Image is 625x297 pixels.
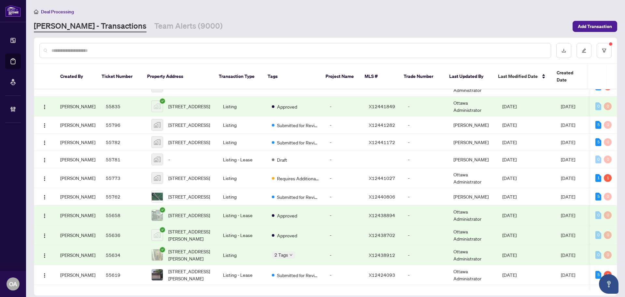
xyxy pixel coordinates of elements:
div: 0 [595,156,601,163]
span: [DATE] [502,156,517,162]
span: Created Date [557,69,584,83]
span: [DATE] [502,252,517,258]
img: Logo [42,273,47,278]
div: 5 [595,271,601,279]
span: [STREET_ADDRESS] [168,193,210,200]
div: 5 [595,121,601,129]
td: - [325,168,364,188]
td: - [403,225,448,245]
span: [STREET_ADDRESS][PERSON_NAME] [168,248,213,262]
th: Created By [55,64,96,89]
span: [DATE] [561,252,575,258]
button: download [556,43,571,58]
td: - [325,225,364,245]
td: Ottawa Administrator [448,265,497,285]
span: [STREET_ADDRESS] [168,103,210,110]
td: Listing [218,97,267,116]
img: thumbnail-img [152,230,163,241]
button: Logo [39,120,50,130]
span: Submitted for Review [277,122,319,129]
th: Property Address [142,64,214,89]
span: [STREET_ADDRESS][PERSON_NAME] [168,228,213,242]
button: Logo [39,250,50,260]
span: [PERSON_NAME] [60,194,95,200]
td: 55636 [101,225,146,245]
td: 55634 [101,245,146,265]
span: [PERSON_NAME] [60,103,95,109]
span: [PERSON_NAME] [60,139,95,145]
span: [PERSON_NAME] [60,252,95,258]
td: Ottawa Administrator [448,225,497,245]
div: 0 [595,251,601,259]
span: Submitted for Review [277,139,319,146]
button: Open asap [599,274,618,294]
td: - [403,116,448,134]
span: - [168,156,170,163]
td: - [325,116,364,134]
button: Logo [39,173,50,183]
span: [DATE] [502,212,517,218]
div: 0 [604,138,612,146]
span: [STREET_ADDRESS][PERSON_NAME] [168,268,213,282]
button: filter [597,43,612,58]
span: [DATE] [502,232,517,238]
td: - [325,134,364,151]
th: Created Date [551,64,597,89]
td: Listing [218,168,267,188]
div: 1 [604,271,612,279]
span: [DATE] [561,232,575,238]
span: Submitted for Review [277,272,319,279]
span: Approved [277,103,297,110]
img: Logo [42,253,47,258]
button: Logo [39,154,50,165]
td: - [325,151,364,168]
a: [PERSON_NAME] - Transactions [34,21,146,32]
td: Listing - Lease [218,151,267,168]
td: 55762 [101,188,146,205]
span: check-circle [160,207,165,213]
th: Ticket Number [96,64,142,89]
td: - [325,265,364,285]
img: thumbnail-img [152,191,163,202]
th: Transaction Type [214,64,262,89]
td: Ottawa Administrator [448,168,497,188]
a: Team Alerts (9000) [154,21,223,32]
div: 1 [595,174,601,182]
span: [DATE] [502,139,517,145]
button: Logo [39,101,50,111]
img: thumbnail-img [152,119,163,130]
img: thumbnail-img [152,269,163,280]
img: Logo [42,140,47,145]
td: Listing [218,116,267,134]
span: home [34,9,38,14]
span: Draft [277,156,287,163]
td: Listing - Lease [218,225,267,245]
div: 0 [604,193,612,200]
img: thumbnail-img [152,137,163,148]
div: 0 [595,102,601,110]
span: [STREET_ADDRESS] [168,212,210,219]
span: check-circle [160,98,165,104]
span: [DATE] [561,212,575,218]
span: [DATE] [561,156,575,162]
img: Logo [42,233,47,238]
button: Logo [39,210,50,220]
span: [DATE] [502,194,517,200]
td: Ottawa Administrator [448,205,497,225]
span: X12441849 [369,103,395,109]
span: X12438912 [369,252,395,258]
td: - [403,245,448,265]
span: check-circle [160,247,165,252]
span: [DATE] [561,122,575,128]
button: Logo [39,230,50,240]
span: [DATE] [561,139,575,145]
img: Logo [42,213,47,218]
td: - [403,134,448,151]
span: [DATE] [502,103,517,109]
span: X12440806 [369,194,395,200]
span: X12438894 [369,212,395,218]
button: edit [576,43,591,58]
button: Add Transaction [573,21,617,32]
img: thumbnail-img [152,154,163,165]
div: 5 [595,138,601,146]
